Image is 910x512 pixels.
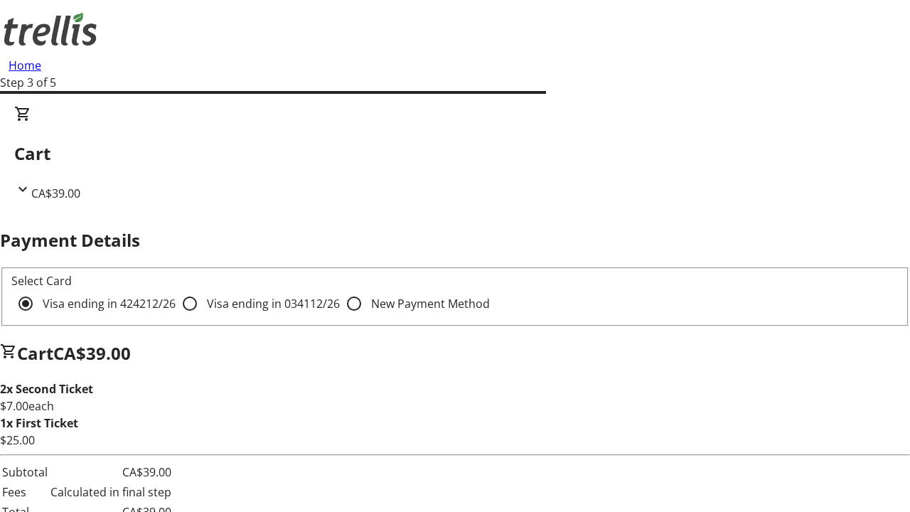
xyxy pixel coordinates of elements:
td: CA$39.00 [50,463,172,481]
td: Subtotal [1,463,48,481]
label: New Payment Method [368,295,490,312]
h2: Cart [14,141,896,166]
div: Select Card [11,272,899,289]
span: 12/26 [310,296,340,311]
td: Fees [1,483,48,501]
span: CA$39.00 [31,186,80,201]
span: 12/26 [146,296,176,311]
span: Visa ending in 4242 [43,296,176,311]
span: Visa ending in 0341 [207,296,340,311]
span: CA$39.00 [53,341,131,365]
td: Calculated in final step [50,483,172,501]
div: CartCA$39.00 [14,105,896,202]
span: Cart [17,341,53,365]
